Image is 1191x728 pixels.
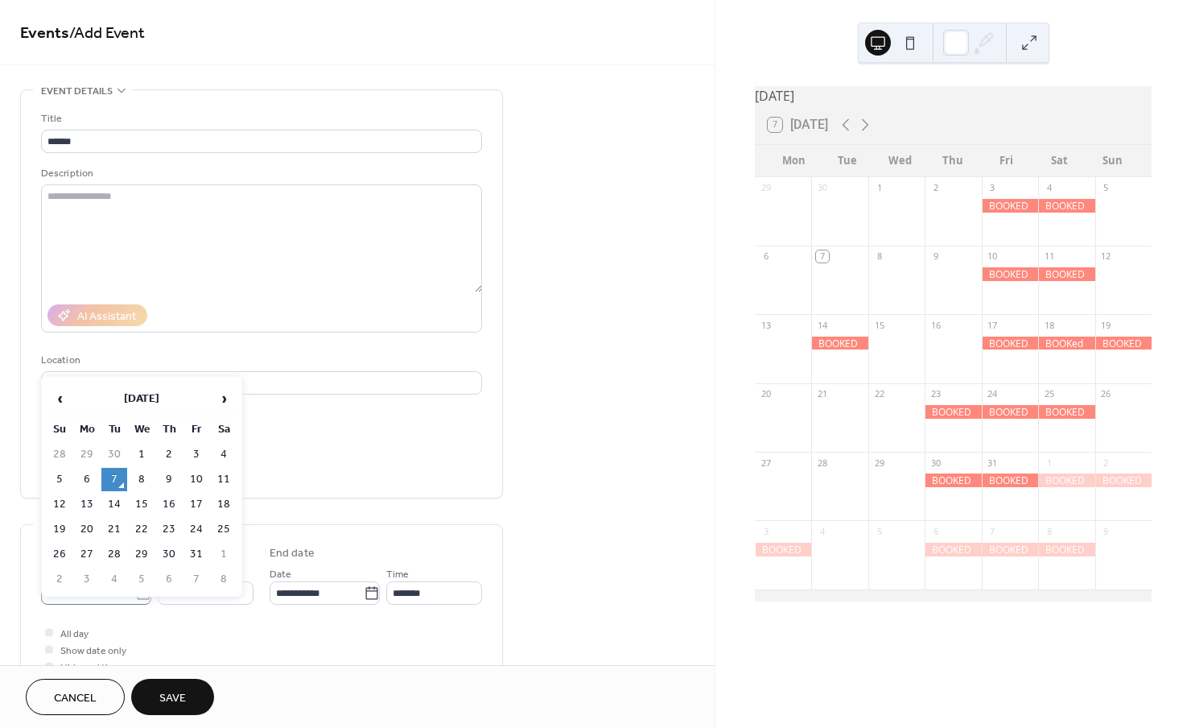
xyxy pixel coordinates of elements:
td: 5 [129,568,155,591]
div: [DATE] [755,86,1152,105]
div: BOOKED [755,543,811,556]
th: Sa [211,418,237,441]
td: 7 [183,568,209,591]
div: 1 [873,182,885,194]
div: BOOKed [1038,337,1094,350]
td: 1 [211,543,237,566]
td: 4 [211,443,237,466]
div: BOOKED [982,199,1038,213]
div: 3 [760,525,772,537]
div: Thu [927,145,980,177]
div: Wed [874,145,927,177]
div: BOOKED [982,405,1038,419]
div: 5 [873,525,885,537]
button: Save [131,679,214,715]
div: 16 [929,319,942,331]
th: Fr [183,418,209,441]
div: BOOKED [811,337,867,350]
td: 14 [101,493,127,516]
td: 12 [47,493,72,516]
div: 3 [987,182,999,194]
span: Cancel [54,690,97,707]
div: 29 [760,182,772,194]
td: 17 [183,493,209,516]
div: BOOKED [1038,474,1094,487]
td: 8 [129,468,155,491]
a: Cancel [26,679,125,715]
div: 15 [873,319,885,331]
div: 31 [987,457,999,469]
th: Tu [101,418,127,441]
div: 30 [816,182,828,194]
td: 6 [74,468,100,491]
div: 12 [1100,250,1112,263]
div: Fri [979,145,1032,177]
div: 24 [987,388,999,400]
div: 13 [760,319,772,331]
div: Location [41,352,479,369]
td: 28 [101,543,127,566]
td: 11 [211,468,237,491]
div: 11 [1043,250,1055,263]
td: 26 [47,543,72,566]
td: 15 [129,493,155,516]
td: 2 [47,568,72,591]
td: 31 [183,543,209,566]
span: › [212,383,236,415]
td: 28 [47,443,72,466]
div: 1 [1043,457,1055,469]
div: 4 [816,525,828,537]
div: BOOKED [1038,199,1094,213]
span: Event details [41,83,113,100]
div: BOOKED [925,543,981,556]
div: 22 [873,388,885,400]
div: 29 [873,457,885,469]
span: Show date only [60,643,126,660]
div: 6 [929,525,942,537]
div: BOOKED [982,337,1038,350]
div: BOOKED [982,543,1038,556]
td: 30 [101,443,127,466]
div: Mon [768,145,821,177]
th: We [129,418,155,441]
th: Th [156,418,182,441]
td: 7 [101,468,127,491]
td: 10 [183,468,209,491]
div: 25 [1043,388,1055,400]
div: BOOKED [982,474,1038,487]
div: 27 [760,457,772,469]
div: 8 [873,250,885,263]
span: Save [159,690,186,707]
div: 14 [816,319,828,331]
span: Hide end time [60,660,122,676]
td: 8 [211,568,237,591]
td: 2 [156,443,182,466]
span: Time [386,566,409,583]
td: 24 [183,518,209,541]
td: 13 [74,493,100,516]
div: 7 [816,250,828,263]
div: 9 [929,250,942,263]
div: Description [41,165,479,182]
div: 30 [929,457,942,469]
td: 21 [101,518,127,541]
th: [DATE] [74,382,209,416]
td: 3 [74,568,100,591]
td: 16 [156,493,182,516]
td: 4 [101,568,127,591]
div: 19 [1100,319,1112,331]
td: 1 [129,443,155,466]
div: 5 [1100,182,1112,194]
td: 3 [183,443,209,466]
div: 17 [987,319,999,331]
a: Events [20,18,69,49]
div: End date [270,545,315,562]
td: 23 [156,518,182,541]
div: BOOKED [1095,474,1152,487]
td: 22 [129,518,155,541]
div: 6 [760,250,772,263]
span: All day [60,626,89,643]
div: 7 [987,525,999,537]
div: BOOKED [925,405,981,419]
td: 29 [74,443,100,466]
